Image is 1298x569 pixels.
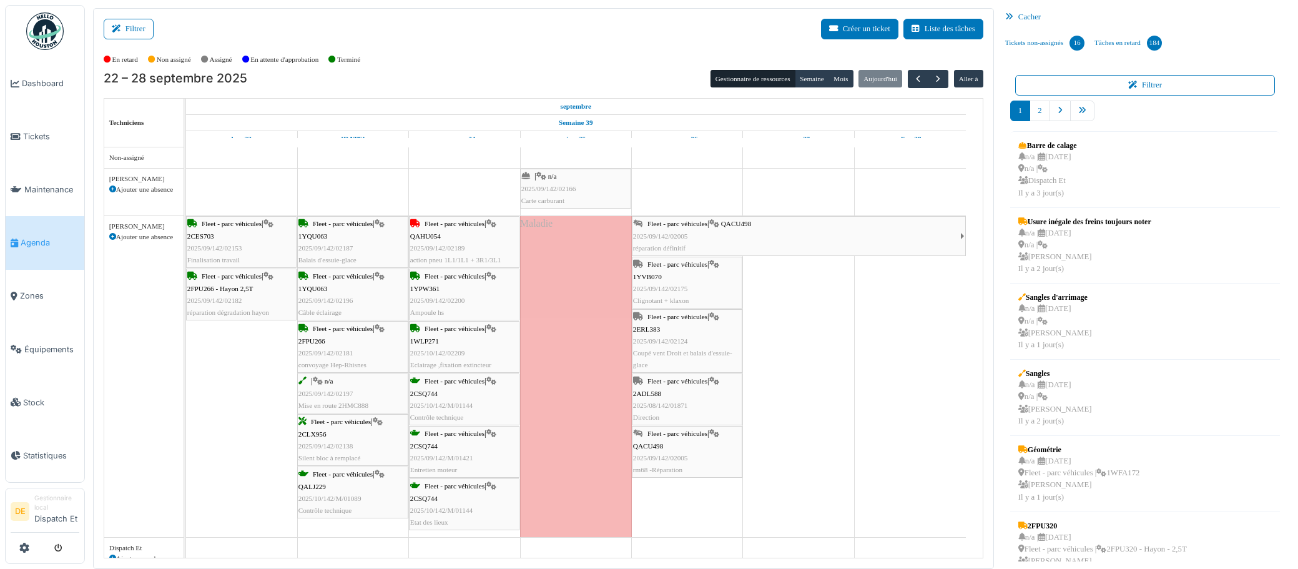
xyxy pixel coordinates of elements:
[313,470,373,478] span: Fleet - parc véhicules
[210,54,232,65] label: Assigné
[109,184,179,195] div: Ajouter une absence
[520,218,553,229] span: Maladie
[903,19,983,39] button: Liste des tâches
[410,480,518,528] div: |
[633,428,741,476] div: |
[1018,368,1092,379] div: Sangles
[1030,101,1050,121] a: 2
[298,349,353,357] span: 2025/09/142/02181
[647,260,707,268] span: Fleet - parc véhicules
[298,297,353,304] span: 2025/09/142/02196
[187,297,242,304] span: 2025/09/142/02182
[410,323,518,371] div: |
[187,244,242,252] span: 2025/09/142/02153
[647,430,707,437] span: Fleet - parc véhicules
[1015,137,1080,202] a: Barre de calage n/a |[DATE] n/a | Dispatch EtIl y a 3 jour(s)
[109,232,179,242] div: Ajouter une absence
[298,270,407,319] div: |
[112,54,138,65] label: En retard
[410,507,473,514] span: 2025/10/142/M/01144
[633,466,682,473] span: rm68 -Réparation
[784,131,813,147] a: 27 septembre 2025
[1018,227,1151,275] div: n/a | [DATE] n/a | [PERSON_NAME] Il y a 2 jour(s)
[633,413,659,421] span: Direction
[410,337,439,345] span: 1WLP271
[187,309,269,316] span: réparation dégradation hayon
[954,70,983,87] button: Aller à
[6,376,84,429] a: Stock
[1147,36,1162,51] div: 184
[410,454,473,462] span: 2025/09/142/M/01421
[6,163,84,216] a: Maintenance
[26,12,64,50] img: Badge_color-CXgf-gQk.svg
[647,377,707,385] span: Fleet - parc véhicules
[202,272,262,280] span: Fleet - parc véhicules
[1015,75,1275,96] button: Filtrer
[298,495,361,502] span: 2025/10/142/M/01089
[1000,26,1089,60] a: Tickets non-assignés
[710,70,795,87] button: Gestionnaire de ressources
[410,309,444,316] span: Ampoule hs
[104,19,154,39] button: Filtrer
[22,77,79,89] span: Dashboard
[1069,36,1084,51] div: 16
[1018,303,1092,351] div: n/a | [DATE] n/a | [PERSON_NAME] Il y a 1 jour(s)
[1018,140,1077,151] div: Barre de calage
[338,131,368,147] a: 23 septembre 2025
[298,375,407,412] div: |
[633,218,960,254] div: |
[23,450,79,462] span: Statistiques
[1018,520,1187,532] div: 2FPU320
[187,232,214,240] span: 2CES703
[425,430,484,437] span: Fleet - parc véhicules
[298,337,325,345] span: 2FPU266
[795,70,829,87] button: Semaine
[410,270,518,319] div: |
[1015,289,1095,354] a: Sangles d'arrimage n/a |[DATE] n/a | [PERSON_NAME]Il y a 1 jour(s)
[109,119,144,126] span: Techniciens
[633,297,689,304] span: Clignotant + klaxon
[425,220,484,227] span: Fleet - parc véhicules
[1089,26,1167,60] a: Tâches en retard
[633,285,688,292] span: 2025/09/142/02175
[298,454,361,462] span: Silent bloc à remplacé
[410,518,448,526] span: Etat des lieux
[298,218,407,266] div: |
[1018,455,1140,503] div: n/a | [DATE] Fleet - parc véhicules | 1WFA172 [PERSON_NAME] Il y a 1 jour(s)
[298,442,353,450] span: 2025/09/142/02138
[558,99,595,114] a: 22 septembre 2025
[313,325,373,332] span: Fleet - parc véhicules
[521,171,630,207] div: |
[556,115,596,131] a: Semaine 39
[187,256,240,264] span: Finalisation travail
[633,337,688,345] span: 2025/09/142/02124
[1018,216,1151,227] div: Usure inégale des freins toujours noter
[633,259,741,307] div: |
[425,377,484,385] span: Fleet - parc véhicules
[410,375,518,423] div: |
[410,218,518,266] div: |
[425,325,484,332] span: Fleet - parc véhicules
[187,270,295,319] div: |
[674,131,701,147] a: 26 septembre 2025
[6,429,84,482] a: Statistiques
[1015,441,1143,507] a: Géométrie n/a |[DATE] Fleet - parc véhicules |1WFA172 [PERSON_NAME]Il y a 1 jour(s)
[647,313,707,320] span: Fleet - parc véhicules
[298,309,342,316] span: Câble éclairage
[313,220,373,227] span: Fleet - parc véhicules
[298,416,407,464] div: |
[410,256,501,264] span: action pneu 1L1/1L1 + 3R1/3L1
[313,272,373,280] span: Fleet - parc véhicules
[633,442,663,450] span: QACU498
[109,174,179,184] div: [PERSON_NAME]
[410,390,438,397] span: 2CSQ744
[563,131,589,147] a: 25 septembre 2025
[1018,151,1077,199] div: n/a | [DATE] n/a | Dispatch Et Il y a 3 jour(s)
[298,390,353,397] span: 2025/09/142/02197
[250,54,318,65] label: En attente d'approbation
[34,493,79,513] div: Gestionnaire local
[11,493,79,533] a: DE Gestionnaire localDispatch Et
[410,244,465,252] span: 2025/09/142/02189
[23,131,79,142] span: Tickets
